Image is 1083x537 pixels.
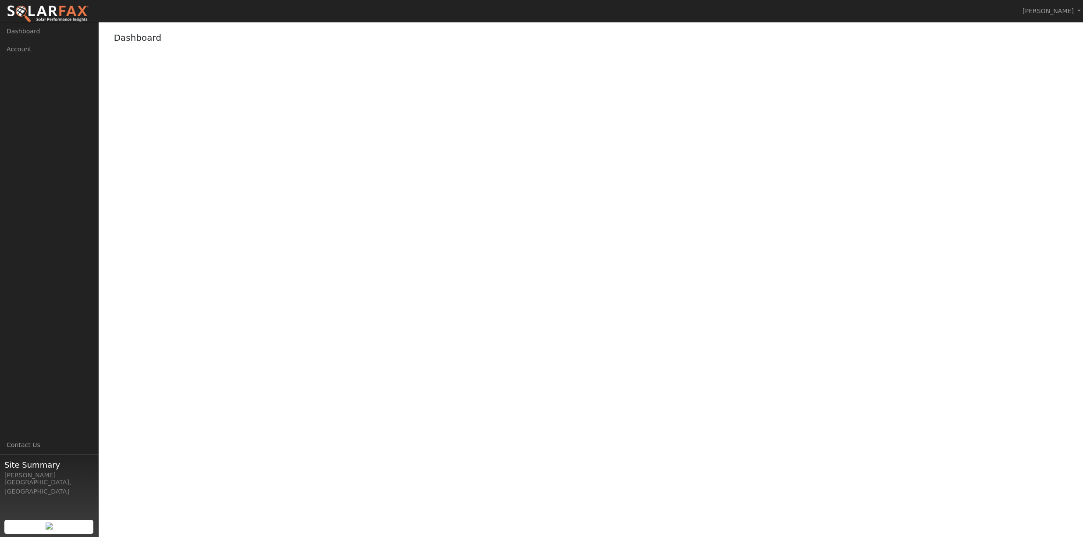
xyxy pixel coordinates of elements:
[114,32,162,43] a: Dashboard
[4,471,94,480] div: [PERSON_NAME]
[1023,7,1074,14] span: [PERSON_NAME]
[7,5,89,23] img: SolarFax
[4,459,94,471] span: Site Summary
[4,478,94,496] div: [GEOGRAPHIC_DATA], [GEOGRAPHIC_DATA]
[46,523,53,530] img: retrieve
